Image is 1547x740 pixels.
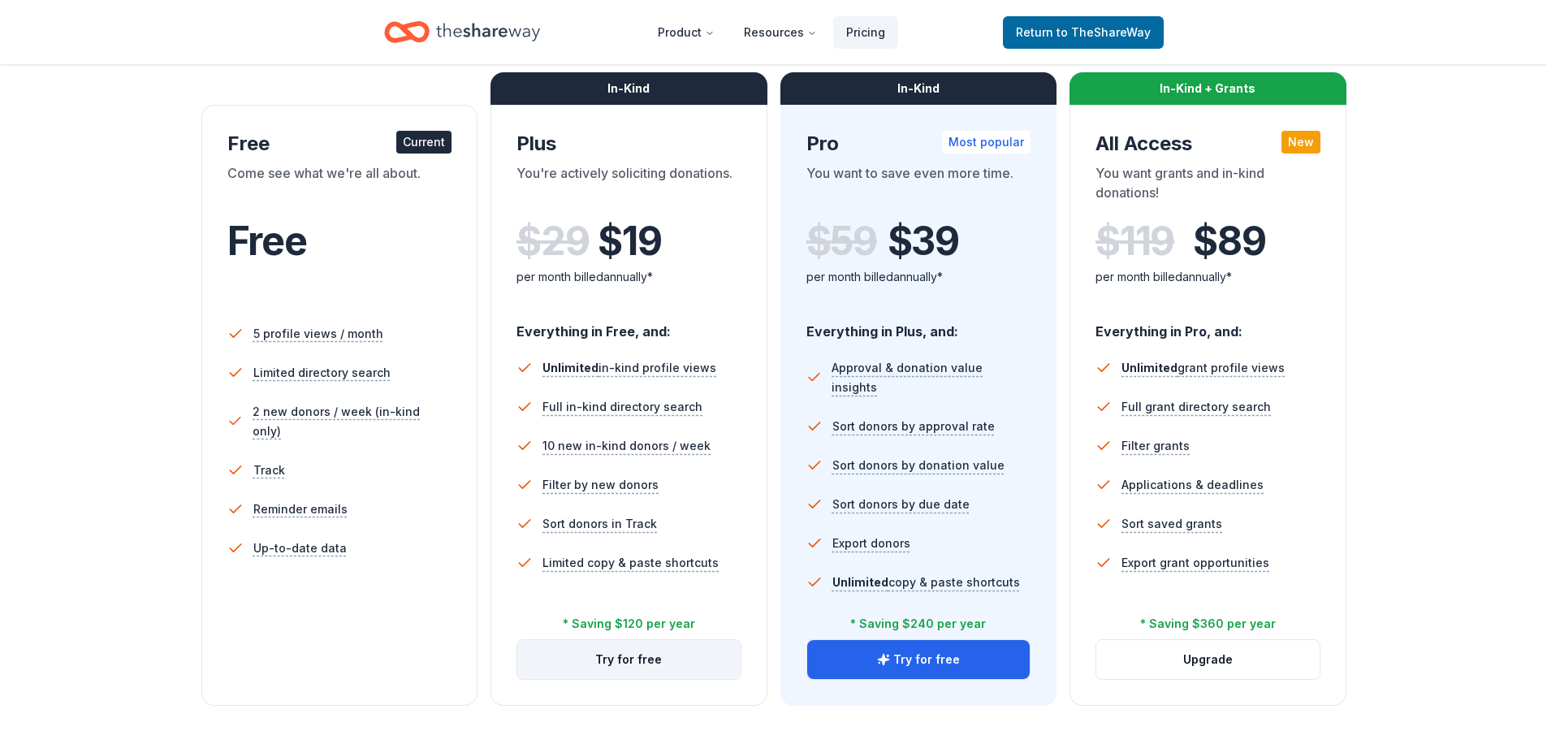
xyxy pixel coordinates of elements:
div: You're actively soliciting donations. [516,163,741,209]
span: grant profile views [1121,361,1285,374]
span: Sort donors by approval rate [832,417,995,436]
button: Try for free [807,640,1031,679]
span: $ 19 [598,219,661,264]
div: per month billed annually* [1095,267,1320,287]
span: $ 89 [1193,219,1265,264]
div: per month billed annually* [806,267,1031,287]
div: Everything in Pro, and: [1095,308,1320,342]
span: Sort donors by donation value [832,456,1005,475]
span: Track [253,461,285,480]
span: Return [1016,23,1151,42]
span: Filter by new donors [542,475,659,495]
button: Try for free [517,640,741,679]
span: 5 profile views / month [253,324,383,344]
span: to TheShareWay [1057,25,1151,39]
div: You want grants and in-kind donations! [1095,163,1320,209]
div: Everything in Free, and: [516,308,741,342]
span: Free [227,217,307,265]
span: Unlimited [832,575,888,589]
span: 2 new donors / week (in-kind only) [253,402,452,441]
span: Unlimited [542,361,598,374]
div: You want to save even more time. [806,163,1031,209]
span: Export donors [832,534,910,553]
span: Full grant directory search [1121,397,1271,417]
span: $ 39 [888,219,959,264]
div: In-Kind [490,72,767,105]
button: Product [645,16,728,49]
span: Limited copy & paste shortcuts [542,553,719,573]
div: * Saving $360 per year [1140,614,1276,634]
span: copy & paste shortcuts [832,575,1020,589]
div: In-Kind + Grants [1070,72,1346,105]
div: Most popular [942,131,1031,154]
div: Pro [806,131,1031,157]
span: 10 new in-kind donors / week [542,436,711,456]
button: Upgrade [1096,640,1320,679]
span: Unlimited [1121,361,1178,374]
span: Reminder emails [253,500,348,519]
div: per month billed annually* [516,267,741,287]
div: New [1281,131,1320,154]
div: * Saving $120 per year [563,614,695,634]
a: Home [384,13,540,51]
span: Export grant opportunities [1121,553,1269,573]
span: Filter grants [1121,436,1190,456]
span: Limited directory search [253,363,391,383]
div: In-Kind [780,72,1057,105]
div: Everything in Plus, and: [806,308,1031,342]
div: Come see what we're all about. [227,163,452,209]
a: Pricing [833,16,898,49]
span: Sort saved grants [1121,514,1222,534]
a: Returnto TheShareWay [1003,16,1164,49]
span: Approval & donation value insights [832,358,1031,397]
span: Sort donors by due date [832,495,970,514]
button: Resources [731,16,830,49]
div: Free [227,131,452,157]
span: Sort donors in Track [542,514,657,534]
nav: Main [645,13,898,51]
span: Applications & deadlines [1121,475,1264,495]
span: in-kind profile views [542,361,716,374]
div: * Saving $240 per year [850,614,986,634]
span: Full in-kind directory search [542,397,702,417]
div: All Access [1095,131,1320,157]
div: Current [396,131,452,154]
div: Plus [516,131,741,157]
span: Up-to-date data [253,539,347,558]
